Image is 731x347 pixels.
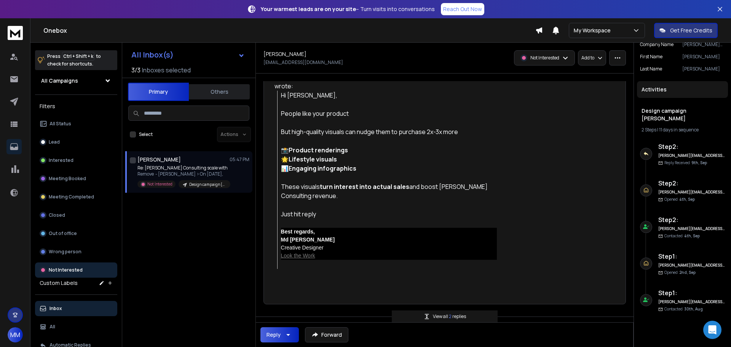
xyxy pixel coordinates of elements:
[441,3,484,15] a: Reach Out Now
[41,77,78,85] h1: All Campaigns
[682,54,725,60] p: [PERSON_NAME]
[49,194,94,200] p: Meeting Completed
[49,230,77,237] p: Out of office
[35,101,117,112] h3: Filters
[8,26,23,40] img: logo
[581,55,594,61] p: Add to
[189,83,250,100] button: Others
[8,327,23,342] button: MM
[574,27,614,34] p: My Workspace
[664,270,696,275] p: Opened
[260,327,299,342] button: Reply
[137,171,229,177] p: Remove - [PERSON_NAME] > On [DATE],
[664,233,700,239] p: Contacted
[281,100,497,118] div: People like your product
[642,127,723,133] div: |
[642,107,723,122] h1: Design campaign [PERSON_NAME]
[289,146,348,154] strong: Product renderings
[684,306,703,312] span: 30th, Aug
[658,179,725,188] h6: Step 2 :
[261,5,356,13] strong: Your warmest leads are on your site
[35,171,117,186] button: Meeting Booked
[263,59,343,66] p: [EMAIL_ADDRESS][DOMAIN_NAME]
[263,50,306,58] h1: [PERSON_NAME]
[679,270,696,275] span: 2nd, Sep
[35,116,117,131] button: All Status
[147,181,172,187] p: Not Interested
[49,305,62,312] p: Inbox
[125,47,251,62] button: All Inbox(s)
[281,253,315,259] a: Look the Work
[658,299,725,305] h6: [PERSON_NAME][EMAIL_ADDRESS][DOMAIN_NAME]
[261,5,435,13] p: – Turn visits into conversations
[281,127,497,136] div: But high-quality visuals can nudge them to purchase 2x-3x more
[62,52,94,61] span: Ctrl + Shift + k
[189,182,226,187] p: Design campaign [PERSON_NAME]
[658,153,725,158] h6: [PERSON_NAME][EMAIL_ADDRESS][DOMAIN_NAME]
[49,249,81,255] p: Wrong person
[658,189,725,195] h6: [PERSON_NAME][EMAIL_ADDRESS][DOMAIN_NAME]
[128,83,189,101] button: Primary
[47,53,101,68] p: Press to check for shortcuts.
[691,160,707,165] span: 9th, Sep
[49,267,83,273] p: Not Interested
[281,146,497,173] div: 📸 🌟 📊
[131,66,140,75] span: 3 / 3
[35,319,117,334] button: All
[49,157,73,163] p: Interested
[670,27,712,34] p: Get Free Credits
[281,91,497,100] div: Hi [PERSON_NAME],
[530,55,559,61] p: Not Interested
[49,176,86,182] p: Meeting Booked
[281,229,315,235] strong: Best regards,
[433,313,466,320] p: View all replies
[35,226,117,241] button: Out of office
[684,233,700,238] span: 4th, Sep
[682,66,725,72] p: [PERSON_NAME]
[664,197,695,202] p: Opened
[654,23,718,38] button: Get Free Credits
[642,126,656,133] span: 2 Steps
[267,331,281,339] div: Reply
[637,81,728,98] div: Activities
[137,156,181,163] h1: [PERSON_NAME]
[449,313,452,320] span: 2
[664,160,707,166] p: Reply Received
[658,215,725,224] h6: Step 2 :
[658,226,725,232] h6: [PERSON_NAME][EMAIL_ADDRESS][DOMAIN_NAME]
[49,212,65,218] p: Closed
[305,327,348,342] button: Forward
[49,324,55,330] p: All
[35,153,117,168] button: Interested
[35,262,117,278] button: Not Interested
[43,26,535,35] h1: Onebox
[35,208,117,223] button: Closed
[658,142,725,151] h6: Step 2 :
[281,182,497,200] div: These visuals and boost [PERSON_NAME] Consulting revenue.
[35,189,117,205] button: Meeting Completed
[131,51,174,59] h1: All Inbox(s)
[659,126,699,133] span: 11 days in sequence
[289,164,356,173] strong: Engaging infographics
[139,131,153,138] label: Select
[703,321,721,339] div: Open Intercom Messenger
[658,252,725,261] h6: Step 1 :
[640,66,662,72] p: Last Name
[682,42,725,48] p: [PERSON_NAME] Consulting
[640,42,674,48] p: Company Name
[281,209,497,219] div: Just hit reply
[320,182,409,191] strong: turn interest into actual sales
[658,288,725,297] h6: Step 1 :
[679,197,695,202] span: 4th, Sep
[35,73,117,88] button: All Campaigns
[142,66,191,75] h3: Inboxes selected
[137,165,229,171] p: Re: [PERSON_NAME] Consulting scale with
[49,139,60,145] p: Lead
[640,54,662,60] p: First Name
[35,244,117,259] button: Wrong person
[275,72,497,91] div: [DATE][DATE] 7:17 PM < > wrote:
[35,301,117,316] button: Inbox
[281,237,335,243] strong: Md [PERSON_NAME]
